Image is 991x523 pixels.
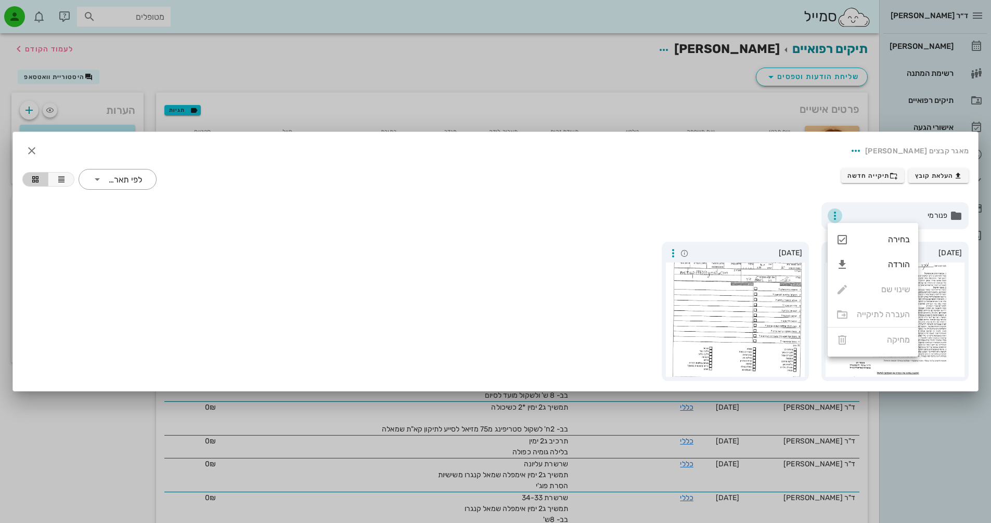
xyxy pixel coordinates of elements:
[107,175,142,185] div: לפי תאריך
[857,234,910,244] div: בחירה
[847,172,898,180] span: תיקייה חדשה
[845,210,947,221] span: פנורמי
[857,259,910,269] div: הורדה
[908,168,969,183] button: העלאת קובץ
[79,169,157,190] div: לפי תאריך
[691,247,802,259] span: [DATE]
[915,172,962,180] span: העלאת קובץ
[841,168,905,183] button: תיקייה חדשה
